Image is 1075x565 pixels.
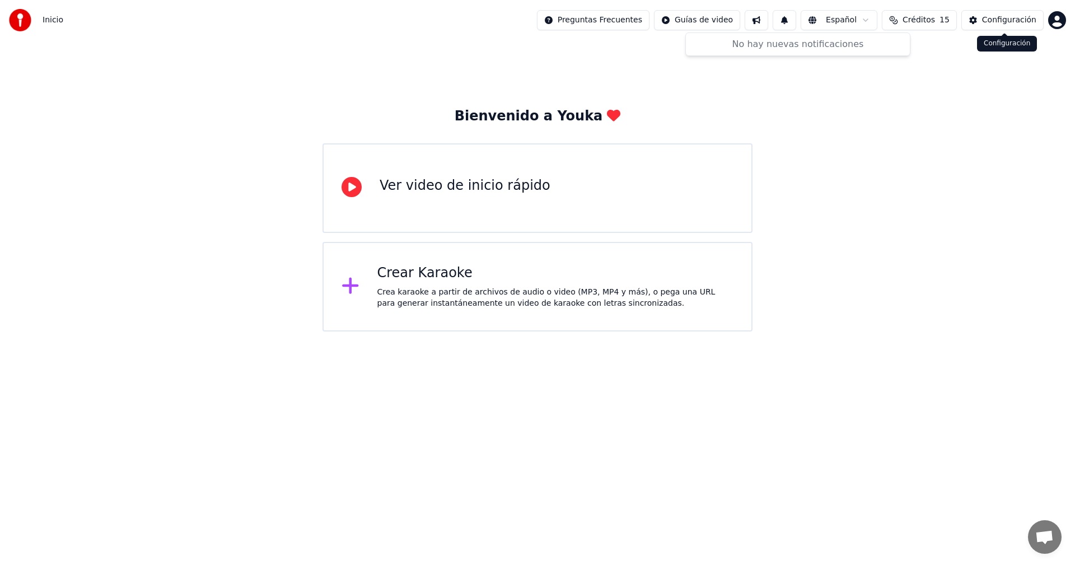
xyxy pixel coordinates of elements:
[940,15,950,26] span: 15
[43,15,63,26] span: Inicio
[537,10,649,30] button: Preguntas Frecuentes
[455,108,621,125] div: Bienvenido a Youka
[1028,520,1062,554] a: Obre el xat
[690,38,905,51] div: No hay nuevas notificaciones
[961,10,1044,30] button: Configuración
[377,287,734,309] div: Crea karaoke a partir de archivos de audio o video (MP3, MP4 y más), o pega una URL para generar ...
[377,264,734,282] div: Crear Karaoke
[882,10,957,30] button: Créditos15
[654,10,740,30] button: Guías de video
[380,177,550,195] div: Ver video de inicio rápido
[43,15,63,26] nav: breadcrumb
[982,15,1036,26] div: Configuración
[977,36,1037,52] div: Configuración
[9,9,31,31] img: youka
[903,15,935,26] span: Créditos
